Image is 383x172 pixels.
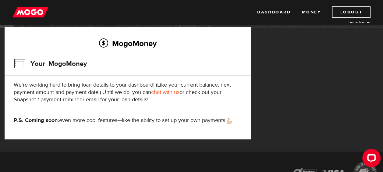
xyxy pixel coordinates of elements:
[14,117,59,124] strong: P.S. Coming soon:
[14,37,242,50] h2: MogoMoney
[14,117,242,124] p: even more cool features—like the ability to set up your own payments
[227,118,232,124] img: strong arm emoji
[332,6,371,18] a: Logout
[357,146,383,172] iframe: LiveChat chat widget
[12,6,48,18] img: mogo_logo-11ee424be714fa7cbb0f0f49df9e16ec.png
[14,56,87,72] h3: Your MogoMoney
[325,20,371,24] a: Lender licences
[257,6,291,18] a: Dashboard
[302,6,321,18] a: Money
[151,89,179,96] a: chat with us
[14,81,242,103] p: We're working hard to bring loan details to your dashboard! (Like your current balance, next paym...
